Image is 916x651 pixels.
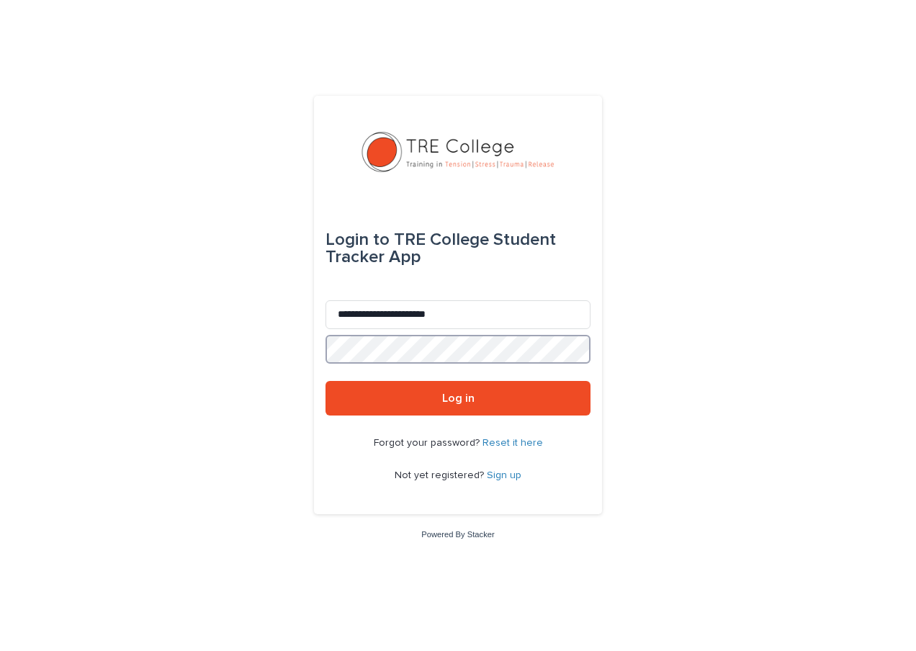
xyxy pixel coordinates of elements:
div: TRE College Student Tracker App [325,220,591,277]
button: Log in [325,381,591,416]
a: Sign up [487,470,521,480]
span: Forgot your password? [374,438,482,448]
span: Login to [325,231,390,248]
a: Reset it here [482,438,543,448]
a: Powered By Stacker [421,530,494,539]
img: L01RLPSrRaOWR30Oqb5K [360,130,557,174]
span: Log in [442,392,475,404]
span: Not yet registered? [395,470,487,480]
